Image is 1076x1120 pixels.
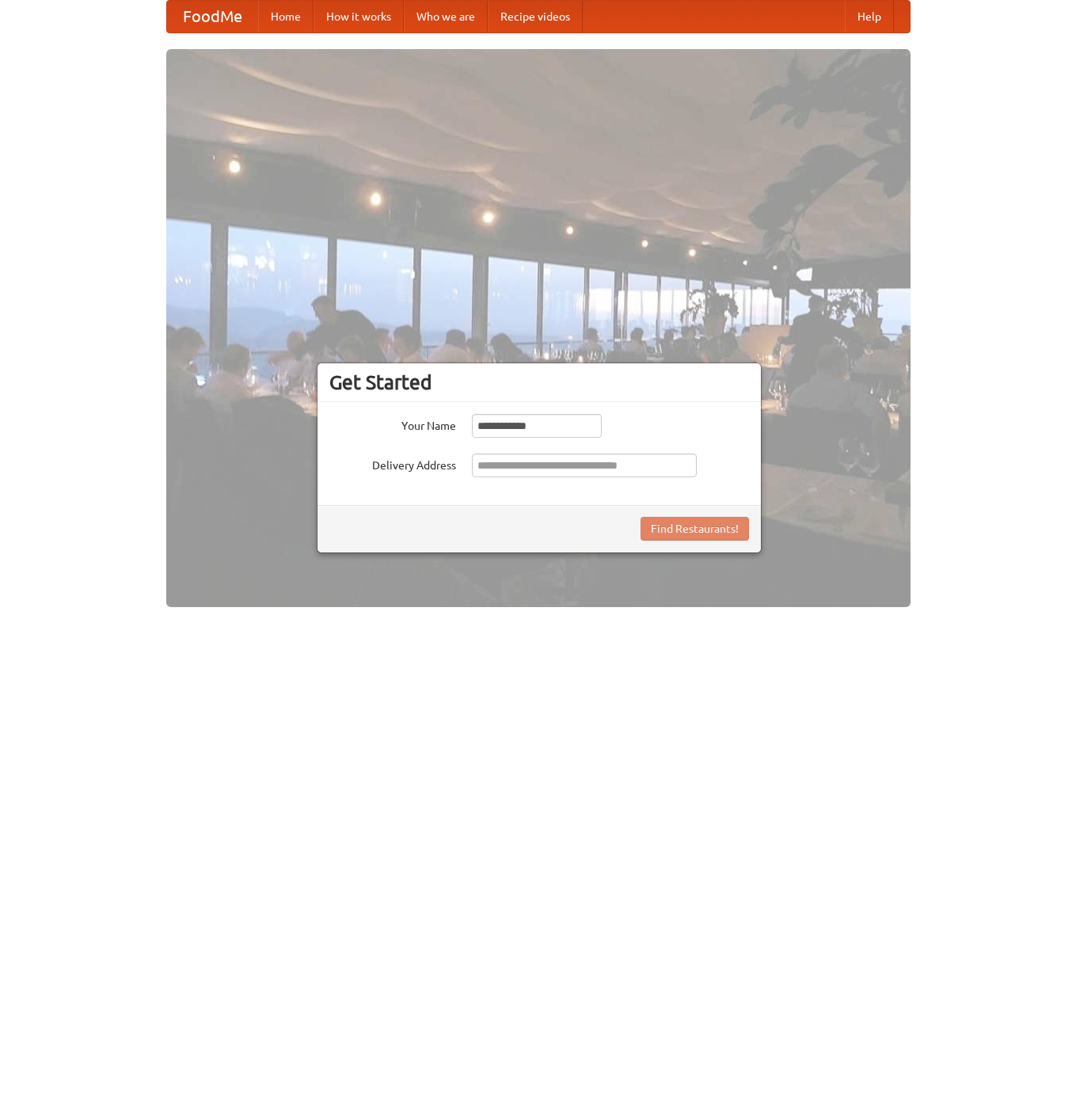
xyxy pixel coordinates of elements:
[314,1,404,32] a: How it works
[404,1,488,32] a: Who we are
[167,1,258,32] a: FoodMe
[329,454,456,473] label: Delivery Address
[258,1,314,32] a: Home
[641,517,749,541] button: Find Restaurants!
[329,370,749,394] h3: Get Started
[329,414,456,434] label: Your Name
[488,1,583,32] a: Recipe videos
[845,1,894,32] a: Help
